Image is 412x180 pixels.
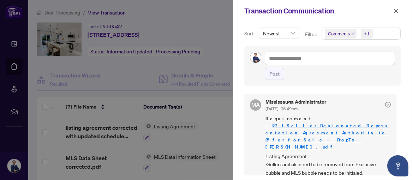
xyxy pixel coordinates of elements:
[385,102,391,108] span: check-circle
[387,155,408,176] button: Open asap
[265,123,390,150] a: 271_Seller_Designated_Representation_Agreement_Authority_to_Offer_for_Sale_-_PropTx-[PERSON_NAME]...
[263,28,295,39] span: Newest
[351,32,355,35] span: close
[265,99,326,104] h5: Mississauga Administrator
[328,30,350,37] span: Comments
[244,6,392,16] div: Transaction Communication
[364,30,370,37] div: +1
[244,30,256,37] p: Sort:
[251,100,260,109] span: MA
[305,30,318,38] p: Filter:
[265,68,284,80] button: Post
[250,52,261,63] img: Profile Icon
[265,115,391,151] span: Requirement -
[325,29,357,39] span: Comments
[394,8,399,13] span: close
[265,106,298,111] span: [DATE], 06:49pm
